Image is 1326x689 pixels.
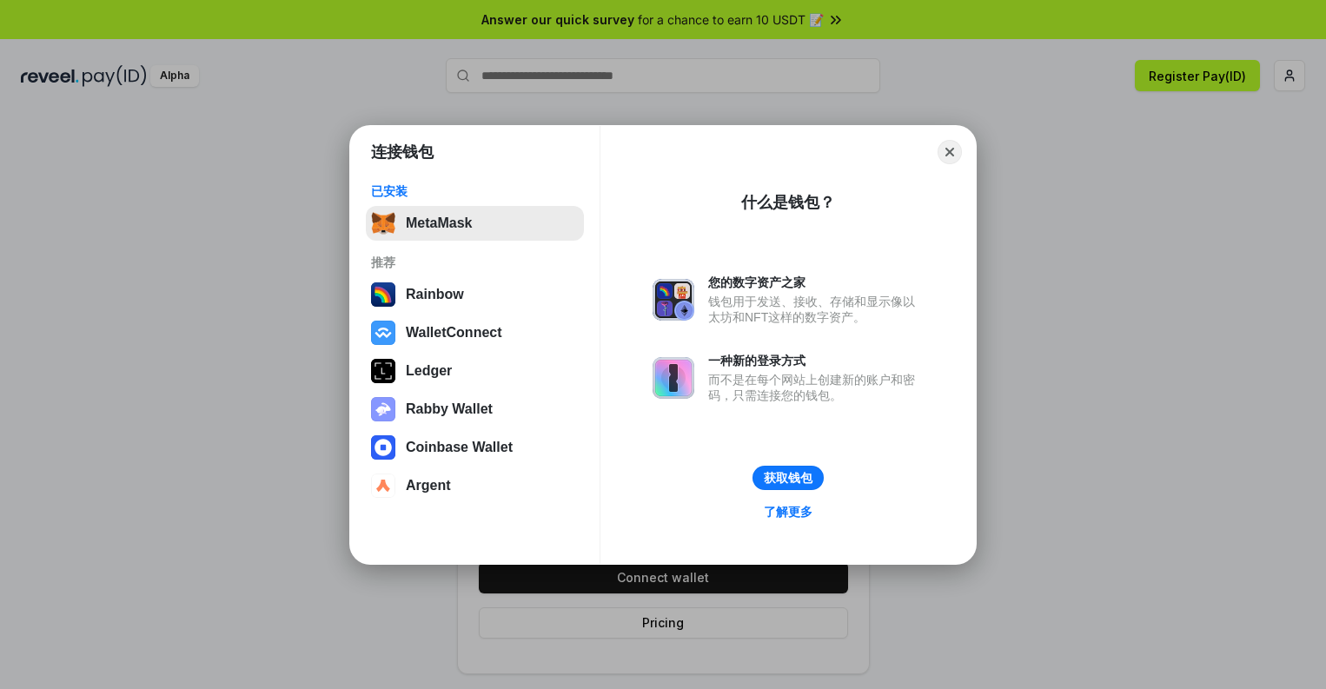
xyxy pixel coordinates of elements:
div: 了解更多 [764,504,812,520]
h1: 连接钱包 [371,142,434,162]
img: svg+xml,%3Csvg%20xmlns%3D%22http%3A%2F%2Fwww.w3.org%2F2000%2Fsvg%22%20width%3D%2228%22%20height%3... [371,359,395,383]
div: 获取钱包 [764,470,812,486]
button: Coinbase Wallet [366,430,584,465]
button: Rabby Wallet [366,392,584,427]
div: 而不是在每个网站上创建新的账户和密码，只需连接您的钱包。 [708,372,924,403]
div: 推荐 [371,255,579,270]
img: svg+xml,%3Csvg%20fill%3D%22none%22%20height%3D%2233%22%20viewBox%3D%220%200%2035%2033%22%20width%... [371,211,395,235]
div: 一种新的登录方式 [708,353,924,368]
img: svg+xml,%3Csvg%20width%3D%2228%22%20height%3D%2228%22%20viewBox%3D%220%200%2028%2028%22%20fill%3D... [371,435,395,460]
img: svg+xml,%3Csvg%20width%3D%2228%22%20height%3D%2228%22%20viewBox%3D%220%200%2028%2028%22%20fill%3D... [371,321,395,345]
button: Ledger [366,354,584,388]
img: svg+xml,%3Csvg%20width%3D%22120%22%20height%3D%22120%22%20viewBox%3D%220%200%20120%20120%22%20fil... [371,282,395,307]
div: Argent [406,478,451,494]
button: 获取钱包 [753,466,824,490]
img: svg+xml,%3Csvg%20xmlns%3D%22http%3A%2F%2Fwww.w3.org%2F2000%2Fsvg%22%20fill%3D%22none%22%20viewBox... [371,397,395,421]
div: WalletConnect [406,325,502,341]
button: WalletConnect [366,315,584,350]
div: 什么是钱包？ [741,192,835,213]
div: Ledger [406,363,452,379]
div: Rabby Wallet [406,401,493,417]
button: MetaMask [366,206,584,241]
div: 您的数字资产之家 [708,275,924,290]
div: Coinbase Wallet [406,440,513,455]
img: svg+xml,%3Csvg%20xmlns%3D%22http%3A%2F%2Fwww.w3.org%2F2000%2Fsvg%22%20fill%3D%22none%22%20viewBox... [653,279,694,321]
div: Rainbow [406,287,464,302]
a: 了解更多 [753,500,823,523]
button: Close [938,140,962,164]
div: 钱包用于发送、接收、存储和显示像以太坊和NFT这样的数字资产。 [708,294,924,325]
div: MetaMask [406,215,472,231]
button: Argent [366,468,584,503]
div: 已安装 [371,183,579,199]
img: svg+xml,%3Csvg%20xmlns%3D%22http%3A%2F%2Fwww.w3.org%2F2000%2Fsvg%22%20fill%3D%22none%22%20viewBox... [653,357,694,399]
button: Rainbow [366,277,584,312]
img: svg+xml,%3Csvg%20width%3D%2228%22%20height%3D%2228%22%20viewBox%3D%220%200%2028%2028%22%20fill%3D... [371,474,395,498]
